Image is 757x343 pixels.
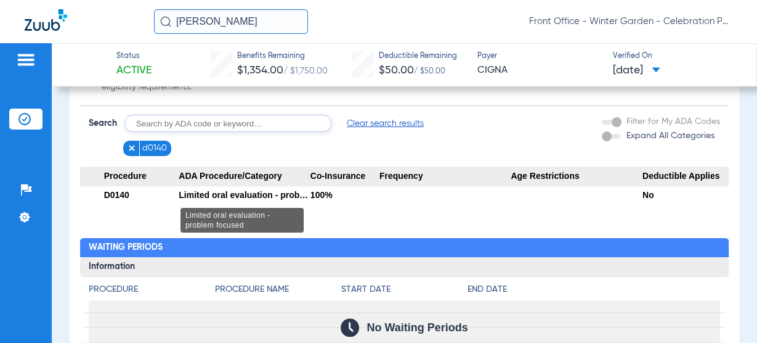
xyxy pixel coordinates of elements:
[310,186,379,204] div: 100%
[179,186,310,204] div: Limited oral evaluation - problem focused
[116,63,152,78] span: Active
[379,51,457,62] span: Deductible Remaining
[613,51,737,62] span: Verified On
[124,115,331,132] input: Search by ADA code or keyword…
[104,190,129,200] span: D0140
[477,51,602,62] span: Payer
[128,144,136,152] img: x.svg
[468,283,720,296] h4: End Date
[613,63,660,78] span: [DATE]
[283,67,328,75] span: / $1,750.00
[477,63,602,78] span: CIGNA
[366,321,468,334] span: No Waiting Periods
[154,9,308,34] input: Search for patients
[511,167,642,186] span: Age Restrictions
[529,15,732,28] span: Front Office - Winter Garden - Celebration Pediatric Dentistry
[215,283,341,300] app-breakdown-title: Procedure Name
[80,238,729,258] h2: Waiting Periods
[642,167,729,186] span: Deductible Applies
[160,16,171,27] img: Search Icon
[16,52,36,67] img: hamburger-icon
[468,283,720,300] app-breakdown-title: End Date
[379,65,414,76] span: $50.00
[347,117,424,130] span: Clear search results
[414,68,445,75] span: / $50.00
[89,283,215,300] app-breakdown-title: Procedure
[379,167,511,186] span: Frequency
[116,51,152,62] span: Status
[142,142,167,154] span: d0140
[237,65,283,76] span: $1,354.00
[642,186,729,204] div: No
[80,257,729,277] h3: Information
[695,284,757,343] iframe: Chat Widget
[341,283,468,296] h4: Start Date
[89,117,117,130] span: Search
[341,283,468,300] app-breakdown-title: Start Date
[179,167,310,186] span: ADA Procedure/Category
[215,283,341,296] h4: Procedure Name
[237,51,328,62] span: Benefits Remaining
[89,283,215,296] h4: Procedure
[310,167,379,186] span: Co-Insurance
[624,115,720,128] label: Filter for My ADA Codes
[341,318,359,337] img: Calendar
[80,167,179,186] span: Procedure
[626,131,714,140] span: Expand All Categories
[25,9,67,31] img: Zuub Logo
[180,208,304,233] div: Limited oral evaluation - problem focused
